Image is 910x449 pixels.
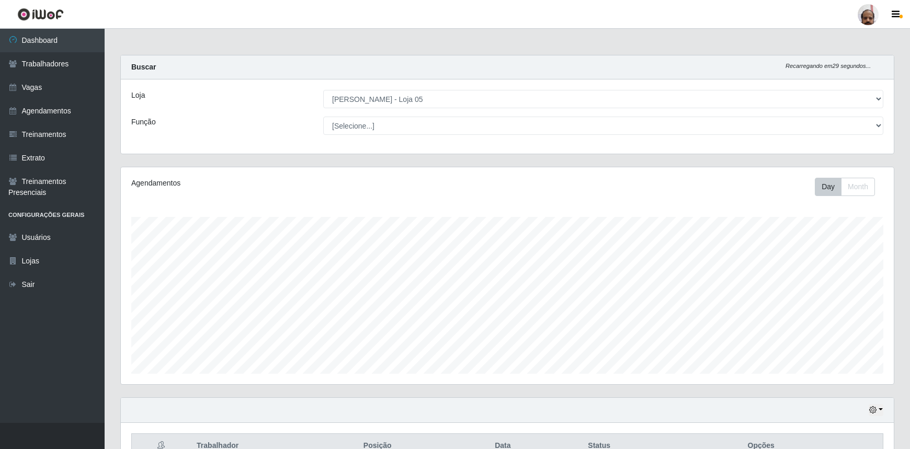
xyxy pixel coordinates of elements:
div: Agendamentos [131,178,436,189]
div: First group [815,178,875,196]
button: Month [841,178,875,196]
button: Day [815,178,841,196]
label: Loja [131,90,145,101]
div: Toolbar with button groups [815,178,883,196]
label: Função [131,117,156,128]
strong: Buscar [131,63,156,71]
i: Recarregando em 29 segundos... [786,63,871,69]
img: CoreUI Logo [17,8,64,21]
